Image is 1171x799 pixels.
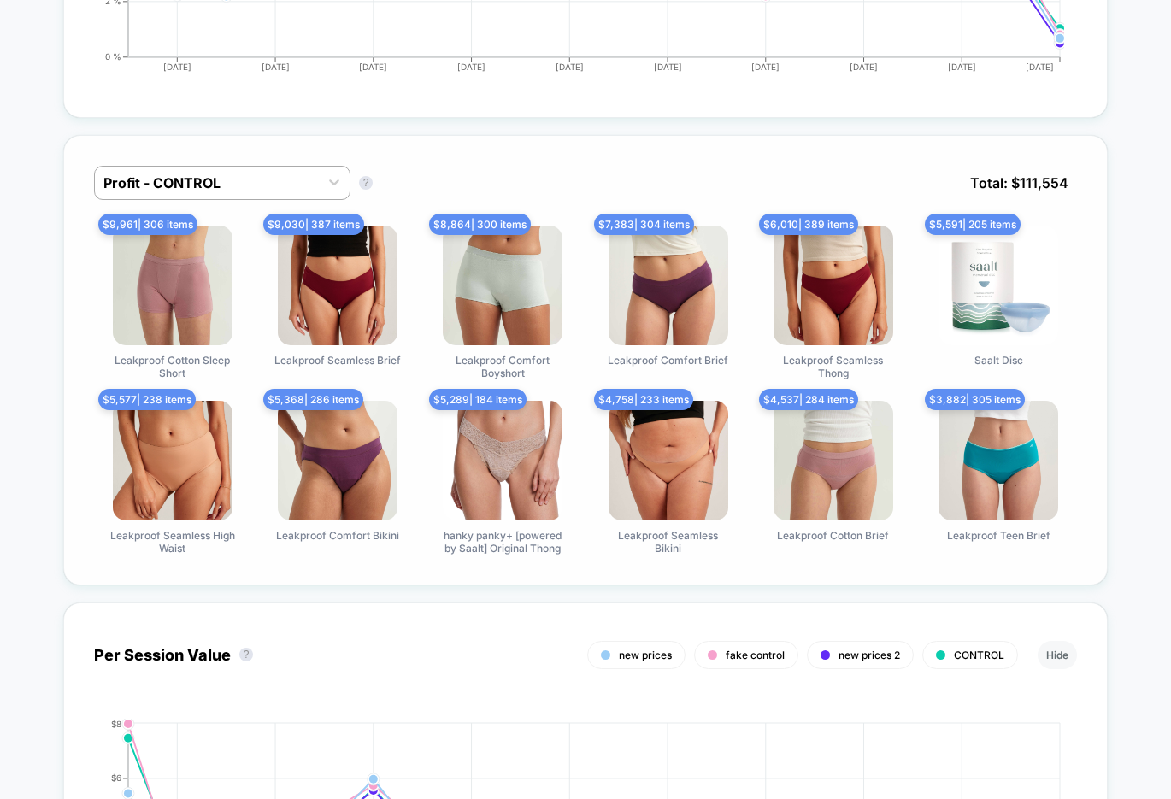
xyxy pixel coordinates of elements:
[438,354,567,379] span: Leakproof Comfort Boyshort
[162,62,191,72] tspan: [DATE]
[438,529,567,555] span: hanky panky+ [powered by Saalt] Original Thong
[113,401,232,520] img: Leakproof Seamless High Waist
[111,773,121,784] tspan: $6
[608,354,728,367] span: Leakproof Comfort Brief
[839,649,900,661] span: new prices 2
[113,226,232,345] img: Leakproof Cotton Sleep Short
[429,214,531,235] span: $ 8,864 | 300 items
[359,62,387,72] tspan: [DATE]
[850,62,878,72] tspan: [DATE]
[594,214,694,235] span: $ 7,383 | 304 items
[939,401,1058,520] img: Leakproof Teen Brief
[962,166,1077,200] span: Total: $ 111,554
[261,62,289,72] tspan: [DATE]
[429,389,527,410] span: $ 5,289 | 184 items
[263,389,363,410] span: $ 5,368 | 286 items
[654,62,682,72] tspan: [DATE]
[939,226,1058,345] img: Saalt Disc
[777,529,889,542] span: Leakproof Cotton Brief
[443,401,562,520] img: hanky panky+ [powered by Saalt] Original Thong
[759,214,858,235] span: $ 6,010 | 389 items
[276,529,399,542] span: Leakproof Comfort Bikini
[1038,641,1077,669] button: Hide
[974,354,1023,367] span: Saalt Disc
[619,649,672,661] span: new prices
[98,214,197,235] span: $ 9,961 | 306 items
[925,389,1025,410] span: $ 3,882 | 305 items
[278,401,397,520] img: Leakproof Comfort Bikini
[726,649,785,661] span: fake control
[278,226,397,345] img: Leakproof Seamless Brief
[105,52,121,62] tspan: 0 %
[954,649,1004,661] span: CONTROL
[774,401,893,520] img: Leakproof Cotton Brief
[274,354,401,367] span: Leakproof Seamless Brief
[594,389,693,410] span: $ 4,758 | 233 items
[759,389,858,410] span: $ 4,537 | 284 items
[111,719,121,729] tspan: $8
[769,354,897,379] span: Leakproof Seamless Thong
[604,529,733,555] span: Leakproof Seamless Bikini
[774,226,893,345] img: Leakproof Seamless Thong
[751,62,780,72] tspan: [DATE]
[109,529,237,555] span: Leakproof Seamless High Waist
[556,62,584,72] tspan: [DATE]
[609,226,728,345] img: Leakproof Comfort Brief
[947,529,1050,542] span: Leakproof Teen Brief
[98,389,196,410] span: $ 5,577 | 238 items
[457,62,485,72] tspan: [DATE]
[239,648,253,661] button: ?
[443,226,562,345] img: Leakproof Comfort Boyshort
[359,176,373,190] button: ?
[948,62,976,72] tspan: [DATE]
[609,401,728,520] img: Leakproof Seamless Bikini
[109,354,237,379] span: Leakproof Cotton Sleep Short
[263,214,364,235] span: $ 9,030 | 387 items
[1027,62,1055,72] tspan: [DATE]
[925,214,1021,235] span: $ 5,591 | 205 items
